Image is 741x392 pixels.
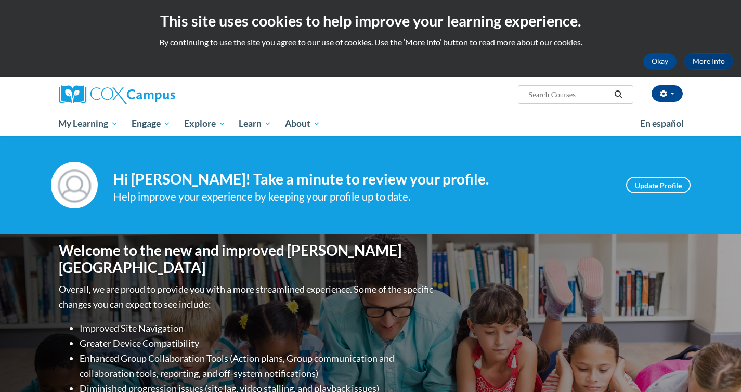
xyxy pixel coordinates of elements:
div: Help improve your experience by keeping your profile up to date. [113,188,610,205]
a: More Info [684,53,733,70]
iframe: Button to launch messaging window [699,350,733,384]
a: Explore [177,112,232,136]
span: Engage [132,117,171,130]
h4: Hi [PERSON_NAME]! Take a minute to review your profile. [113,171,610,188]
li: Improved Site Navigation [80,321,436,336]
li: Greater Device Compatibility [80,336,436,351]
a: Learn [232,112,278,136]
a: Engage [125,112,177,136]
button: Account Settings [652,85,683,102]
a: About [278,112,327,136]
div: Main menu [43,112,698,136]
h1: Welcome to the new and improved [PERSON_NAME][GEOGRAPHIC_DATA] [59,242,436,277]
p: Overall, we are proud to provide you with a more streamlined experience. Some of the specific cha... [59,282,436,312]
a: Cox Campus [59,85,256,104]
a: Update Profile [626,177,691,193]
span: Learn [239,117,271,130]
button: Search [610,88,626,101]
a: En español [633,113,691,135]
span: About [285,117,320,130]
span: En español [640,118,684,129]
p: By continuing to use the site you agree to our use of cookies. Use the ‘More info’ button to read... [8,36,733,48]
img: Profile Image [51,162,98,208]
li: Enhanced Group Collaboration Tools (Action plans, Group communication and collaboration tools, re... [80,351,436,381]
a: My Learning [52,112,125,136]
h2: This site uses cookies to help improve your learning experience. [8,10,733,31]
span: Explore [184,117,226,130]
span: My Learning [58,117,118,130]
img: Cox Campus [59,85,175,104]
button: Okay [643,53,677,70]
input: Search Courses [527,88,610,101]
